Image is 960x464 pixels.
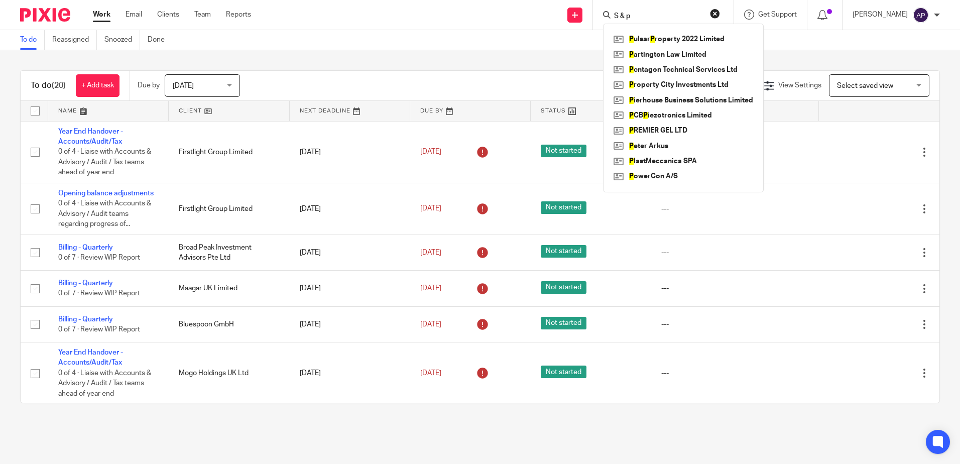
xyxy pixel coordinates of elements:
[138,80,160,90] p: Due by
[148,30,172,50] a: Done
[58,326,140,333] span: 0 of 7 · Review WIP Report
[169,121,289,183] td: Firstlight Group Limited
[420,249,441,256] span: [DATE]
[661,283,808,293] div: ---
[661,204,808,214] div: ---
[541,145,586,157] span: Not started
[169,306,289,342] td: Bluespoon GmbH
[58,244,113,251] a: Billing - Quarterly
[778,82,821,89] span: View Settings
[613,12,703,21] input: Search
[169,183,289,235] td: Firstlight Group Limited
[541,317,586,329] span: Not started
[126,10,142,20] a: Email
[420,148,441,155] span: [DATE]
[913,7,929,23] img: svg%3E
[758,11,797,18] span: Get Support
[104,30,140,50] a: Snoozed
[661,248,808,258] div: ---
[290,306,410,342] td: [DATE]
[420,370,441,377] span: [DATE]
[52,81,66,89] span: (20)
[58,200,151,227] span: 0 of 4 · Liaise with Accounts & Advisory / Audit teams regarding progress of...
[169,342,289,404] td: Mogo Holdings UK Ltd
[58,290,140,297] span: 0 of 7 · Review WIP Report
[58,190,154,197] a: Opening balance adjustments
[194,10,211,20] a: Team
[58,254,140,261] span: 0 of 7 · Review WIP Report
[58,370,151,397] span: 0 of 4 · Liaise with Accounts & Advisory / Audit / Tax teams ahead of year end
[157,10,179,20] a: Clients
[853,10,908,20] p: [PERSON_NAME]
[420,321,441,328] span: [DATE]
[290,183,410,235] td: [DATE]
[837,82,893,89] span: Select saved view
[661,319,808,329] div: ---
[710,9,720,19] button: Clear
[58,316,113,323] a: Billing - Quarterly
[226,10,251,20] a: Reports
[58,280,113,287] a: Billing - Quarterly
[661,368,808,378] div: ---
[541,201,586,214] span: Not started
[420,205,441,212] span: [DATE]
[169,235,289,270] td: Broad Peak Investment Advisors Pte Ltd
[541,281,586,294] span: Not started
[290,271,410,306] td: [DATE]
[290,342,410,404] td: [DATE]
[20,8,70,22] img: Pixie
[76,74,119,97] a: + Add task
[52,30,97,50] a: Reassigned
[290,235,410,270] td: [DATE]
[420,285,441,292] span: [DATE]
[93,10,110,20] a: Work
[541,366,586,378] span: Not started
[31,80,66,91] h1: To do
[20,30,45,50] a: To do
[58,148,151,176] span: 0 of 4 · Liaise with Accounts & Advisory / Audit / Tax teams ahead of year end
[58,349,123,366] a: Year End Handover - Accounts/Audit/Tax
[541,245,586,258] span: Not started
[290,121,410,183] td: [DATE]
[173,82,194,89] span: [DATE]
[58,128,123,145] a: Year End Handover - Accounts/Audit/Tax
[169,271,289,306] td: Maagar UK Limited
